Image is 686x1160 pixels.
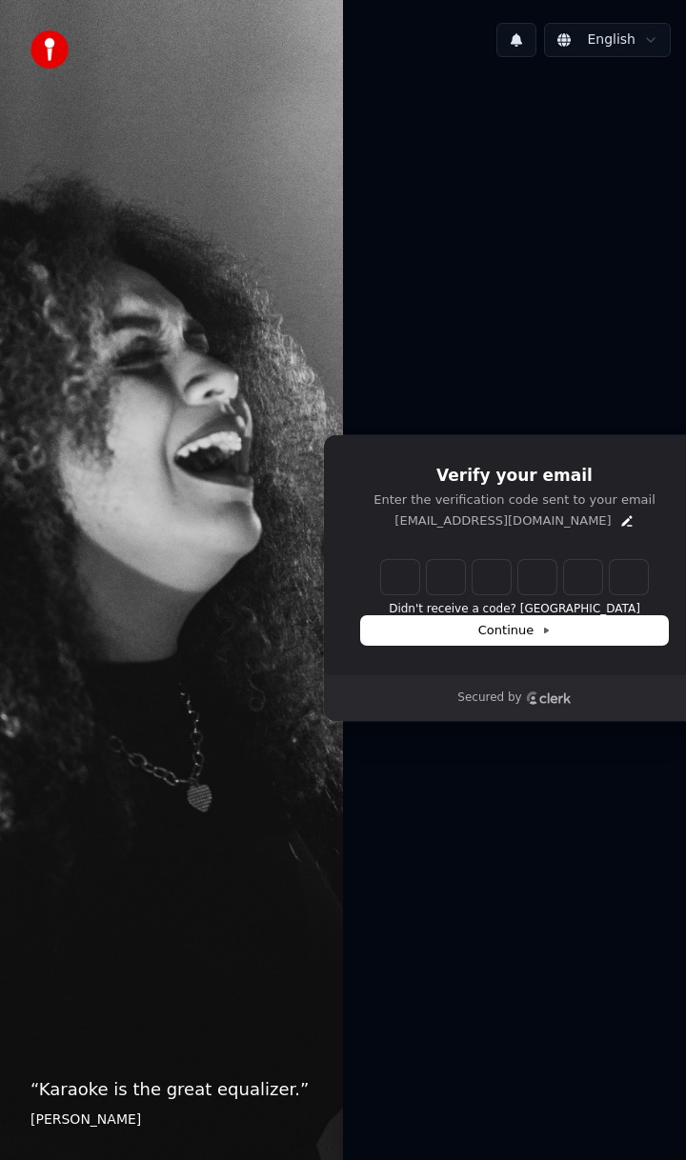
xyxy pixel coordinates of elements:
[389,602,640,617] button: Didn't receive a code? [GEOGRAPHIC_DATA]
[526,691,572,705] a: Clerk logo
[457,690,521,706] p: Secured by
[619,513,635,529] button: Edit
[394,512,611,530] p: [EMAIL_ADDRESS][DOMAIN_NAME]
[30,30,69,69] img: youka
[30,1110,313,1130] footer: [PERSON_NAME]
[361,491,668,509] p: Enter the verification code sent to your email
[361,465,668,488] h1: Verify your email
[478,622,551,639] span: Continue
[30,1076,313,1103] p: “ Karaoke is the great equalizer. ”
[361,616,668,645] button: Continue
[381,560,648,594] input: Enter verification code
